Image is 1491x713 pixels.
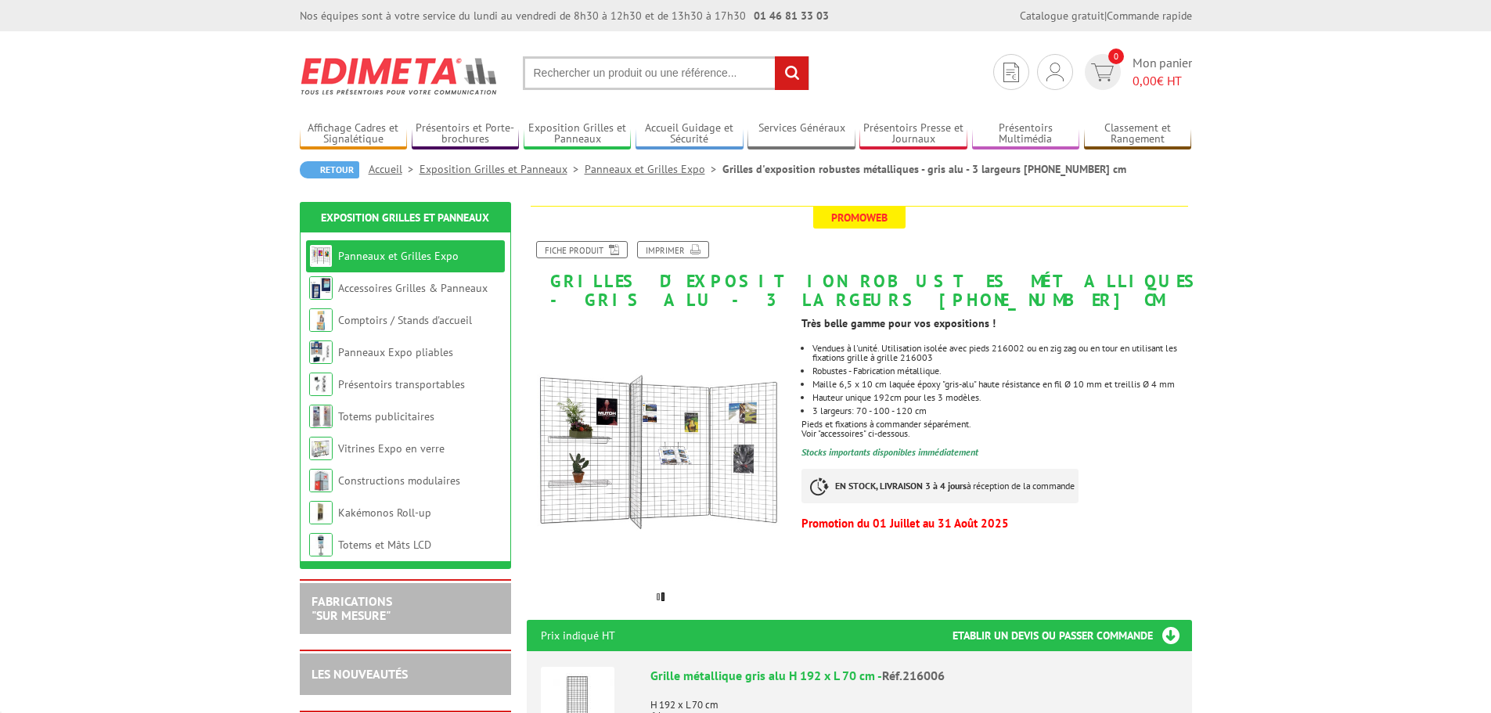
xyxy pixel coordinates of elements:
[882,668,945,683] span: Réf.216006
[953,620,1192,651] h3: Etablir un devis ou passer commande
[300,8,829,23] div: Nos équipes sont à votre service du lundi au vendredi de 8h30 à 12h30 et de 13h30 à 17h30
[812,393,1191,402] p: Hauteur unique 192cm pour les 3 modèles.
[338,506,431,520] a: Kakémonos Roll-up
[527,317,791,581] img: grilles_exposition_216006.jpg
[309,340,333,364] img: Panneaux Expo pliables
[775,56,809,90] input: rechercher
[309,533,333,556] img: Totems et Mâts LCD
[1003,63,1019,82] img: devis rapide
[1133,54,1192,90] span: Mon panier
[338,281,488,295] a: Accessoires Grilles & Panneaux
[338,474,460,488] a: Constructions modulaires
[312,666,408,682] a: LES NOUVEAUTÉS
[524,121,632,147] a: Exposition Grilles et Panneaux
[585,162,722,176] a: Panneaux et Grilles Expo
[300,161,359,178] a: Retour
[1084,121,1192,147] a: Classement et Rangement
[859,121,967,147] a: Présentoirs Presse et Journaux
[801,446,978,458] font: Stocks importants disponibles immédiatement
[1133,72,1192,90] span: € HT
[754,9,829,23] strong: 01 46 81 33 03
[321,211,489,225] a: Exposition Grilles et Panneaux
[338,441,445,456] a: Vitrines Expo en verre
[309,244,333,268] img: Panneaux et Grilles Expo
[636,121,744,147] a: Accueil Guidage et Sécurité
[420,162,585,176] a: Exposition Grilles et Panneaux
[1081,54,1192,90] a: devis rapide 0 Mon panier 0,00€ HT
[801,519,1191,528] p: Promotion du 01 Juillet au 31 Août 2025
[835,480,967,492] strong: EN STOCK, LIVRAISON 3 à 4 jours
[300,47,499,105] img: Edimeta
[300,121,408,147] a: Affichage Cadres et Signalétique
[1107,9,1192,23] a: Commande rapide
[813,207,906,229] span: Promoweb
[309,373,333,396] img: Présentoirs transportables
[369,162,420,176] a: Accueil
[338,377,465,391] a: Présentoirs transportables
[637,241,709,258] a: Imprimer
[309,437,333,460] img: Vitrines Expo en verre
[309,276,333,300] img: Accessoires Grilles & Panneaux
[309,405,333,428] img: Totems publicitaires
[309,501,333,524] img: Kakémonos Roll-up
[412,121,520,147] a: Présentoirs et Porte-brochures
[801,316,996,330] strong: Très belle gamme pour vos expositions !
[801,420,1191,438] p: Pieds et fixations à commander séparément. Voir "accessoires" ci-dessous.
[650,667,1178,685] div: Grille métallique gris alu H 192 x L 70 cm -
[338,345,453,359] a: Panneaux Expo pliables
[747,121,855,147] a: Services Généraux
[523,56,809,90] input: Rechercher un produit ou une référence...
[722,161,1126,177] li: Grilles d'exposition robustes métalliques - gris alu - 3 largeurs [PHONE_NUMBER] cm
[972,121,1080,147] a: Présentoirs Multimédia
[801,469,1079,503] p: à réception de la commande
[309,308,333,332] img: Comptoirs / Stands d'accueil
[1020,8,1192,23] div: |
[312,593,392,623] a: FABRICATIONS"Sur Mesure"
[1133,73,1157,88] span: 0,00
[536,241,628,258] a: Fiche produit
[812,366,1191,376] li: Robustes - Fabrication métallique.
[309,469,333,492] img: Constructions modulaires
[812,406,1191,416] li: 3 largeurs: 70 - 100 - 120 cm
[338,409,434,423] a: Totems publicitaires
[338,538,431,552] a: Totems et Mâts LCD
[812,344,1191,362] p: Vendues à l'unité. Utilisation isolée avec pieds 216002 ou en zig zag ou en tour en utilisant les...
[1091,63,1114,81] img: devis rapide
[541,620,615,651] p: Prix indiqué HT
[812,380,1191,389] li: Maille 6,5 x 10 cm laquée époxy "gris-alu" haute résistance en fil Ø 10 mm et treillis Ø 4 mm
[1020,9,1104,23] a: Catalogue gratuit
[338,249,459,263] a: Panneaux et Grilles Expo
[1046,63,1064,81] img: devis rapide
[338,313,472,327] a: Comptoirs / Stands d'accueil
[1108,49,1124,64] span: 0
